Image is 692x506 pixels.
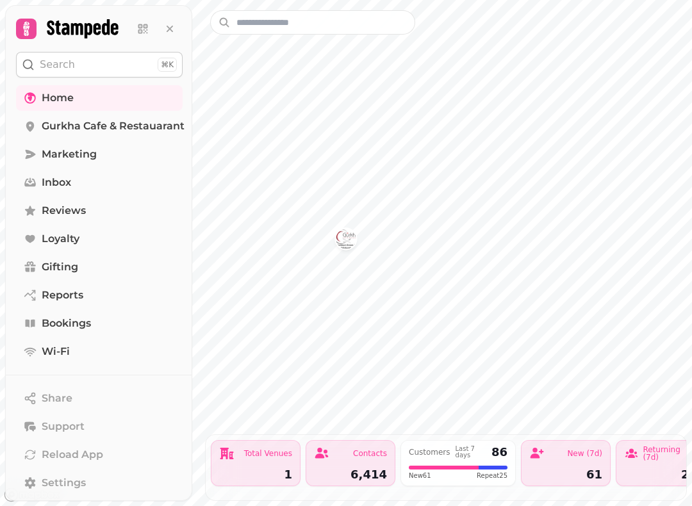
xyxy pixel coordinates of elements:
[16,311,183,336] a: Bookings
[42,344,70,359] span: Wi-Fi
[40,57,75,72] p: Search
[42,288,83,303] span: Reports
[42,259,78,275] span: Gifting
[336,229,356,253] div: Map marker
[477,471,507,480] span: Repeat 25
[16,442,183,468] button: Reload App
[456,446,486,459] div: Last 7 days
[16,52,183,78] button: Search⌘K
[16,198,183,224] a: Reviews
[42,316,91,331] span: Bookings
[16,470,183,496] a: Settings
[42,118,185,134] span: Gurkha Cafe & Restauarant
[42,231,79,247] span: Loyalty
[409,471,431,480] span: New 61
[16,339,183,364] a: Wi-Fi
[16,142,183,167] a: Marketing
[336,229,356,249] button: Gurkha Cafe & Restauarant
[16,226,183,252] a: Loyalty
[529,469,602,480] div: 61
[16,85,183,111] a: Home
[158,58,177,72] div: ⌘K
[42,147,97,162] span: Marketing
[42,419,85,434] span: Support
[16,282,183,308] a: Reports
[16,113,183,139] a: Gurkha Cafe & Restauarant
[491,446,507,458] div: 86
[567,450,602,457] div: New (7d)
[42,90,74,106] span: Home
[16,170,183,195] a: Inbox
[244,450,292,457] div: Total Venues
[16,414,183,439] button: Support
[314,469,387,480] div: 6,414
[16,386,183,411] button: Share
[42,175,71,190] span: Inbox
[42,391,72,406] span: Share
[353,450,387,457] div: Contacts
[16,254,183,280] a: Gifting
[219,469,292,480] div: 1
[42,475,86,491] span: Settings
[409,448,450,456] div: Customers
[42,447,103,462] span: Reload App
[42,203,86,218] span: Reviews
